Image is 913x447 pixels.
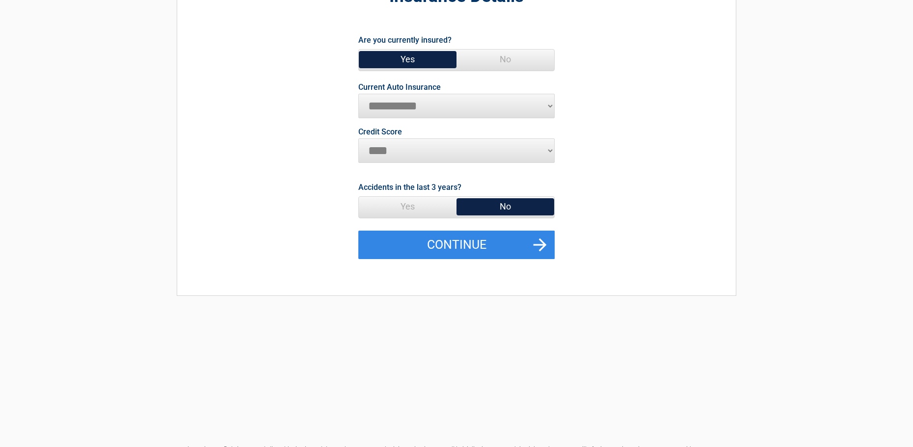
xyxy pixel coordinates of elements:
span: Yes [359,197,456,216]
label: Credit Score [358,128,402,136]
span: Yes [359,50,456,69]
span: No [456,50,554,69]
button: Continue [358,231,555,259]
label: Are you currently insured? [358,33,452,47]
span: No [456,197,554,216]
label: Current Auto Insurance [358,83,441,91]
label: Accidents in the last 3 years? [358,181,461,194]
